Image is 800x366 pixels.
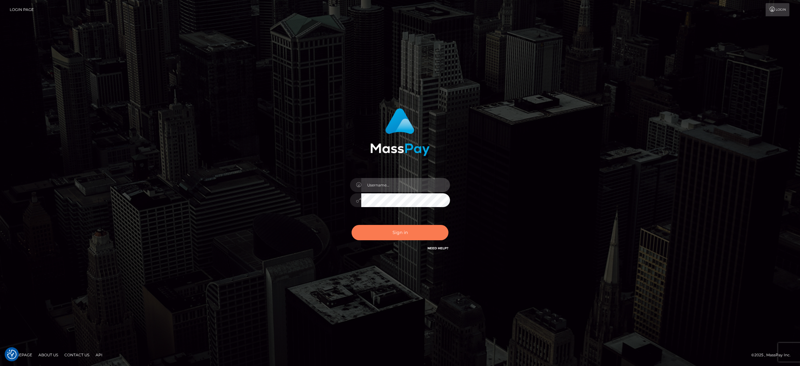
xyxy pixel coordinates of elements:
a: Login [766,3,789,16]
input: Username... [361,178,450,192]
a: Contact Us [62,350,92,360]
button: Consent Preferences [7,350,17,359]
button: Sign in [352,225,448,240]
a: Homepage [7,350,35,360]
a: API [93,350,105,360]
img: Revisit consent button [7,350,17,359]
a: Login Page [10,3,34,16]
a: Need Help? [427,246,448,250]
img: MassPay Login [370,108,430,156]
div: © 2025 , MassPay Inc. [751,352,795,358]
a: About Us [36,350,61,360]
